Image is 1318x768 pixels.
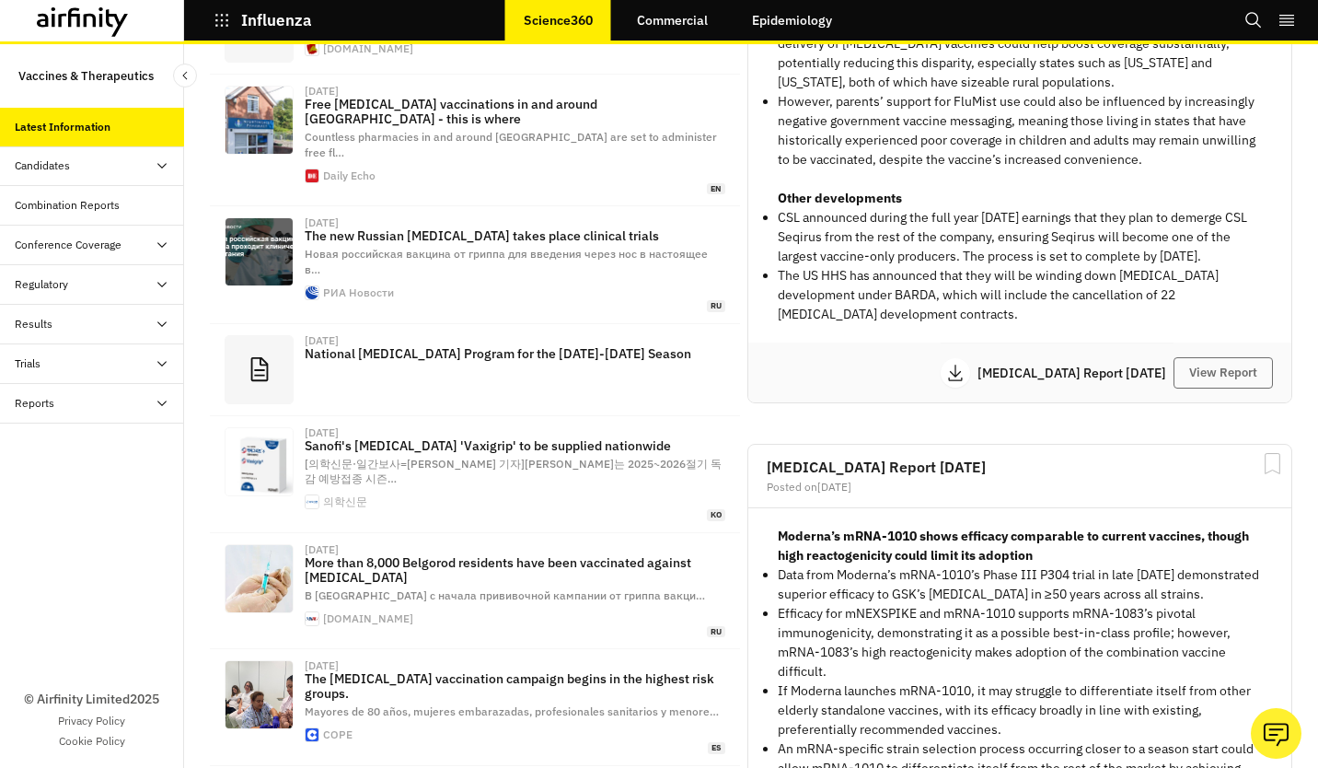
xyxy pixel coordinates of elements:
div: РИА Новости [323,287,394,298]
div: [DATE] [305,427,339,438]
div: Latest Information [15,119,110,135]
p: The US HHS has announced that they will be winding down [MEDICAL_DATA] development under BARDA, w... [778,266,1262,324]
img: 68d14c59b5ef0.jpeg [225,661,293,728]
div: Conference Coverage [15,237,121,253]
p: Efficacy for mNEXSPIKE and mRNA-1010 supports mRNA-1083’s pivotal immunogenicity, demonstrating i... [778,604,1262,681]
p: Science360 [524,13,593,28]
a: [DATE]More than 8,000 Belgorod residents have been vaccinated against [MEDICAL_DATA]В [GEOGRAPHIC... [210,533,740,649]
button: Influenza [214,5,312,36]
span: ru [707,626,725,638]
div: Daily Echo [323,170,376,181]
h2: [MEDICAL_DATA] Report [DATE] [767,460,1273,474]
span: [의학신문·일간보사=[PERSON_NAME] 기자][PERSON_NAME]는 2025~2026절기 독감 예방접종 시즌 … [305,457,722,486]
img: apple-touch-icon-192x192.png [306,728,318,741]
span: В [GEOGRAPHIC_DATA] с начала прививочной кампании от гриппа вакци … [305,588,705,602]
p: [MEDICAL_DATA] Report [DATE] [977,367,1173,379]
p: CSL announced during the full year [DATE] earnings that they plan to demerge CSL Seqirus from the... [778,208,1262,266]
button: Close Sidebar [173,64,197,87]
p: Influenza [241,12,312,29]
a: Privacy Policy [58,713,125,729]
a: [DATE]Free [MEDICAL_DATA] vaccinations in and around [GEOGRAPHIC_DATA] - this is whereCountless p... [210,75,740,206]
div: [DATE] [305,660,339,671]
img: 46ad4ba897ec7836fe8ba72c114f88e8.jpg [225,545,293,612]
p: The [MEDICAL_DATA] vaccination campaign begins in the highest risk groups. [305,671,725,701]
a: [DATE]The new Russian [MEDICAL_DATA] takes place clinical trialsНовая российская вакцина от грипп... [210,206,740,323]
a: [DATE]The [MEDICAL_DATA] vaccination campaign begins in the highest risk groups.Mayores de 80 año... [210,649,740,765]
div: Results [15,316,52,332]
div: [DOMAIN_NAME] [323,43,413,54]
p: National [MEDICAL_DATA] Program for the [DATE]-[DATE] Season [305,346,725,361]
div: [DATE] [305,217,339,228]
p: However, parents’ support for FluMist use could also be influenced by increasingly negative gover... [778,92,1262,169]
img: apple-touch-icon-180.png [306,612,318,625]
strong: Moderna’s mRNA-1010 shows efficacy comparable to current vaccines, though high reactogenicity cou... [778,528,1249,564]
span: Mayores de 80 años, mujeres embarazadas, profesionales sanitarios y menore … [305,704,719,718]
button: Search [1244,5,1263,36]
p: The new Russian [MEDICAL_DATA] takes place clinical trials [305,228,725,243]
img: snslogo_20210311040859.jpg [306,495,318,508]
div: Regulatory [15,276,68,293]
div: COPE [323,729,353,740]
img: 2258209_292251_134_v150.jpg [225,428,293,495]
strong: Other developments [778,190,902,206]
a: [DATE]Sanofi's [MEDICAL_DATA] 'Vaxigrip' to be supplied nationwide[의학신문·일간보사=[PERSON_NAME] 기자][PE... [210,416,740,533]
div: 의학신문 [323,496,367,507]
div: Candidates [15,157,70,174]
p: Sanofi's [MEDICAL_DATA] 'Vaxigrip' to be supplied nationwide [305,438,725,453]
span: ru [707,300,725,312]
a: Cookie Policy [59,733,125,750]
div: [DATE] [305,86,339,97]
div: Trials [15,355,40,372]
p: More than 8,000 Belgorod residents have been vaccinated against [MEDICAL_DATA] [305,555,725,585]
div: [DOMAIN_NAME] [323,613,413,624]
span: es [708,742,725,754]
span: Новая российская вакцина от гриппа для введения через нос в настоящее в … [305,247,708,276]
p: Vaccines & Therapeutics [18,59,154,93]
button: View Report [1173,357,1273,389]
svg: Bookmark Report [1261,452,1284,475]
p: If Moderna launches mRNA-1010, it may struggle to differentiate itself from other elderly standal... [778,681,1262,739]
div: Combination Reports [15,197,120,214]
p: Free [MEDICAL_DATA] vaccinations in and around [GEOGRAPHIC_DATA] - this is where [305,97,725,126]
a: [DATE]National [MEDICAL_DATA] Program for the [DATE]-[DATE] Season [210,324,740,416]
img: 19987037.jpg [225,87,293,154]
span: ko [707,509,725,521]
div: [DATE] [305,335,339,346]
p: The gap between rural and urban paediatric uptake in recent seasons suggests that delivery of [ME... [778,15,1262,92]
span: Countless pharmacies in and around [GEOGRAPHIC_DATA] are set to administer free fl … [305,130,717,159]
img: 2043710189.jpg [225,218,293,285]
p: © Airfinity Limited 2025 [24,690,159,709]
img: faviconV2 [306,42,318,55]
div: [DATE] [305,544,339,555]
div: Reports [15,395,54,412]
p: Data from Moderna’s mRNA-1010’s Phase III P304 trial in late [DATE] demonstrated superior efficac... [778,565,1262,604]
div: Posted on [DATE] [767,482,1273,493]
span: en [707,183,725,195]
img: apple-touch-icon.png [306,286,318,299]
button: Ask our analysts [1251,708,1301,759]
